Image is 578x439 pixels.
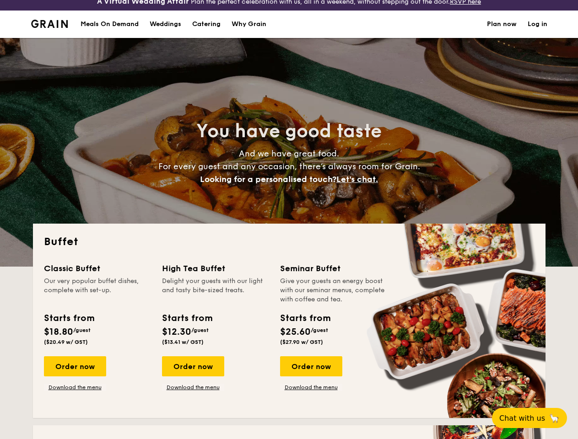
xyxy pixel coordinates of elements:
span: ($20.49 w/ GST) [44,339,88,345]
span: $12.30 [162,327,191,337]
div: Starts from [280,311,330,325]
span: And we have great food. For every guest and any occasion, there’s always room for Grain. [158,149,420,184]
div: Order now [44,356,106,376]
span: /guest [191,327,209,333]
a: Catering [187,11,226,38]
span: $25.60 [280,327,311,337]
span: 🦙 [549,413,560,423]
a: Download the menu [44,384,106,391]
h2: Buffet [44,235,535,249]
div: Starts from [162,311,212,325]
div: Order now [280,356,342,376]
a: Why Grain [226,11,272,38]
div: Order now [162,356,224,376]
span: /guest [311,327,328,333]
div: Why Grain [232,11,266,38]
div: Meals On Demand [81,11,139,38]
div: Classic Buffet [44,262,151,275]
span: ($27.90 w/ GST) [280,339,323,345]
div: Our very popular buffet dishes, complete with set-up. [44,277,151,304]
a: Meals On Demand [75,11,144,38]
span: Let's chat. [336,174,378,184]
div: Give your guests an energy boost with our seminar menus, complete with coffee and tea. [280,277,387,304]
a: Log in [528,11,547,38]
img: Grain [31,20,68,28]
a: Weddings [144,11,187,38]
div: Starts from [44,311,94,325]
button: Chat with us🦙 [492,408,567,428]
h1: Catering [192,11,221,38]
span: You have good taste [196,120,382,142]
span: Chat with us [499,414,545,423]
span: $18.80 [44,327,73,337]
div: Weddings [150,11,181,38]
span: /guest [73,327,91,333]
div: High Tea Buffet [162,262,269,275]
div: Seminar Buffet [280,262,387,275]
span: Looking for a personalised touch? [200,174,336,184]
span: ($13.41 w/ GST) [162,339,204,345]
a: Download the menu [280,384,342,391]
a: Logotype [31,20,68,28]
div: Delight your guests with our light and tasty bite-sized treats. [162,277,269,304]
a: Plan now [487,11,517,38]
a: Download the menu [162,384,224,391]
